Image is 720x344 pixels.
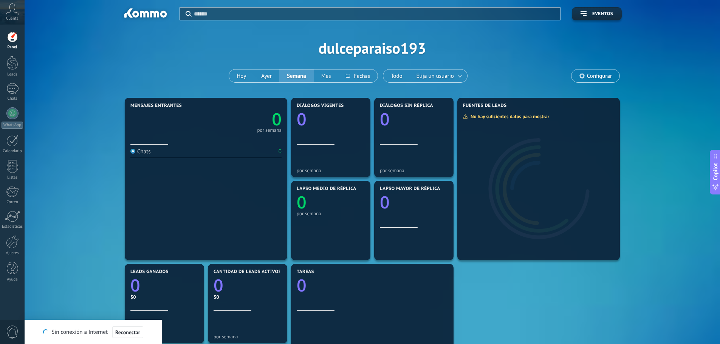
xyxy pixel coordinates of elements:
button: Reconectar [112,326,143,338]
button: Fechas [338,69,377,82]
button: Ayer [254,69,279,82]
button: Elija un usuario [410,69,467,82]
button: Hoy [229,69,254,82]
text: 0 [380,191,390,214]
a: 0 [130,274,198,297]
text: 0 [130,274,140,297]
span: Mensajes entrantes [130,103,182,108]
span: Elija un usuario [415,71,455,81]
div: $0 [214,294,282,300]
span: Fuentes de leads [463,103,507,108]
button: Mes [314,69,339,82]
div: por semana [214,334,282,339]
div: Estadísticas [2,224,23,229]
div: Chats [2,96,23,101]
span: Eventos [592,11,613,17]
div: Correo [2,200,23,205]
text: 0 [297,108,307,131]
a: 0 [206,108,282,131]
span: Cuenta [6,16,19,21]
text: 0 [297,191,307,214]
span: Diálogos vigentes [297,103,344,108]
span: Tareas [297,269,314,275]
a: 0 [214,274,282,297]
span: Leads ganados [130,269,169,275]
div: Sin conexión a Internet [43,326,143,338]
span: Lapso mayor de réplica [380,186,440,191]
text: 0 [297,274,307,297]
div: Listas [2,175,23,180]
a: 0 [297,274,448,297]
div: Ayuda [2,277,23,282]
button: Semana [279,69,314,82]
text: 0 [272,108,282,131]
div: Leads [2,72,23,77]
div: 0 [279,148,282,155]
div: por semana [130,334,198,339]
span: Lapso medio de réplica [297,186,356,191]
div: $0 [130,294,198,300]
text: 0 [214,274,223,297]
span: Reconectar [115,330,140,335]
div: Panel [2,45,23,50]
div: WhatsApp [2,122,23,129]
div: No hay suficientes datos para mostrar [463,113,554,120]
div: Ajustes [2,251,23,256]
span: Diálogos sin réplica [380,103,433,108]
div: por semana [380,168,448,173]
div: por semana [257,128,282,132]
span: Copilot [712,163,719,180]
img: Chats [130,149,135,154]
span: Configurar [587,73,612,79]
div: Chats [130,148,151,155]
button: Todo [383,69,410,82]
div: Calendario [2,149,23,154]
div: por semana [297,211,365,216]
span: Cantidad de leads activos [214,269,281,275]
div: por semana [297,168,365,173]
text: 0 [380,108,390,131]
button: Eventos [572,7,622,20]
